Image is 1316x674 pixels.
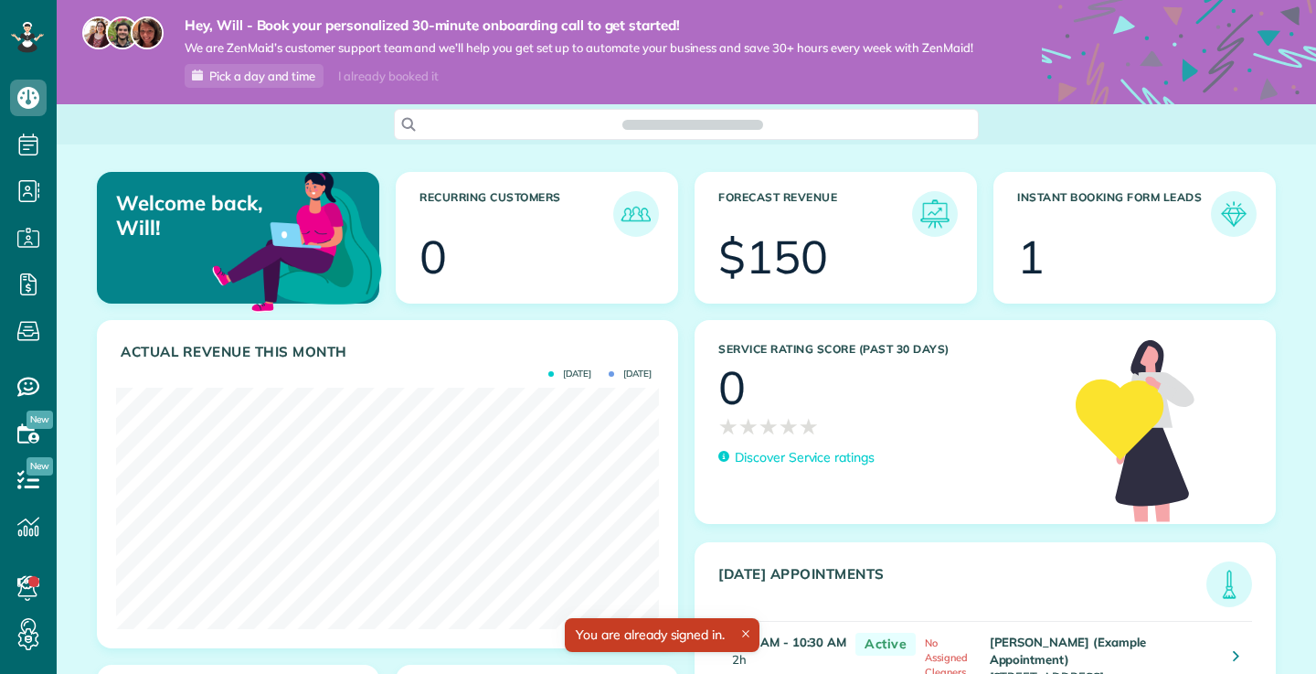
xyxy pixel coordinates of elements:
h3: Forecast Revenue [718,191,912,237]
div: I already booked it [327,65,449,88]
span: New [27,411,53,429]
span: ★ [759,411,779,443]
span: Pick a day and time [209,69,315,83]
span: [DATE] [548,369,591,379]
div: 1 [1017,234,1045,280]
h3: Actual Revenue this month [121,344,659,360]
span: ★ [718,411,738,443]
img: jorge-587dff0eeaa6aab1f244e6dc62b8924c3b6ad411094392a53c71c6c4a576187d.jpg [106,16,139,49]
img: maria-72a9807cf96188c08ef61303f053569d2e2a8a1cde33d635c8a3ac13582a053d.jpg [82,16,115,49]
img: dashboard_welcome-42a62b7d889689a78055ac9021e634bf52bae3f8056760290aed330b23ab8690.png [208,151,386,328]
span: Search ZenMaid… [641,115,744,134]
div: You are already signed in. [565,618,759,652]
span: ★ [738,411,759,443]
h3: Instant Booking Form Leads [1017,191,1211,237]
span: [DATE] [609,369,652,379]
span: ★ [799,411,819,443]
a: Pick a day and time [185,64,324,88]
h3: Service Rating score (past 30 days) [718,343,1057,356]
span: ★ [779,411,799,443]
img: icon_todays_appointments-901f7ab196bb0bea1936b74009e4eb5ffbc2d2711fa7634e0d609ed5ef32b18b.png [1211,566,1247,603]
strong: 8:30 AM - 10:30 AM [732,635,846,649]
img: icon_forecast_revenue-8c13a41c7ed35a8dcfafea3cbb826a0462acb37728057bba2d056411b612bbbe.png [917,196,953,232]
span: We are ZenMaid’s customer support team and we’ll help you get set up to automate your business an... [185,40,973,56]
span: New [27,457,53,476]
img: icon_recurring_customers-cf858462ba22bcd05b5a5880d41d6543d210077de5bb9ebc9590e49fd87d84ed.png [618,196,654,232]
div: 0 [419,234,447,280]
a: Discover Service ratings [718,448,875,467]
strong: Hey, Will - Book your personalized 30-minute onboarding call to get started! [185,16,973,35]
strong: [PERSON_NAME] (Example Appointment) [990,635,1146,667]
div: 0 [718,365,746,411]
p: Welcome back, Will! [116,191,287,240]
h3: Recurring Customers [419,191,613,237]
img: michelle-19f622bdf1676172e81f8f8fba1fb50e276960ebfe0243fe18214015130c80e4.jpg [131,16,164,49]
h3: [DATE] Appointments [718,566,1206,607]
img: icon_form_leads-04211a6a04a5b2264e4ee56bc0799ec3eb69b7e499cbb523a139df1d13a81ae0.png [1215,196,1252,232]
div: $150 [718,234,828,280]
span: Active [855,633,916,656]
p: Discover Service ratings [735,448,875,467]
